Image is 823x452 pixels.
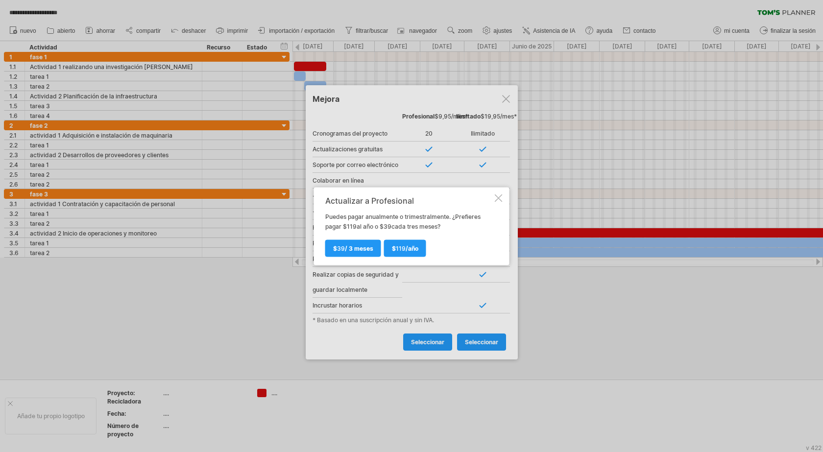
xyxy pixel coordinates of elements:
font: 39 [337,244,345,252]
font: cada tres meses? [391,222,440,230]
font: 39 [384,222,391,230]
font: $ [333,244,337,252]
font: Actualizar a Profesional [325,195,414,205]
font: /año [406,244,418,252]
font: Puedes pagar anualmente o trimestralmente. ¿Prefieres pagar $ [325,213,481,230]
font: / 3 meses [345,244,373,252]
font: $ [392,244,396,252]
font: 119 [396,244,406,252]
a: $39/ 3 meses [325,239,381,257]
font: 119 [347,222,357,230]
font: al año o $ [357,222,384,230]
a: $119/año [384,239,426,257]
